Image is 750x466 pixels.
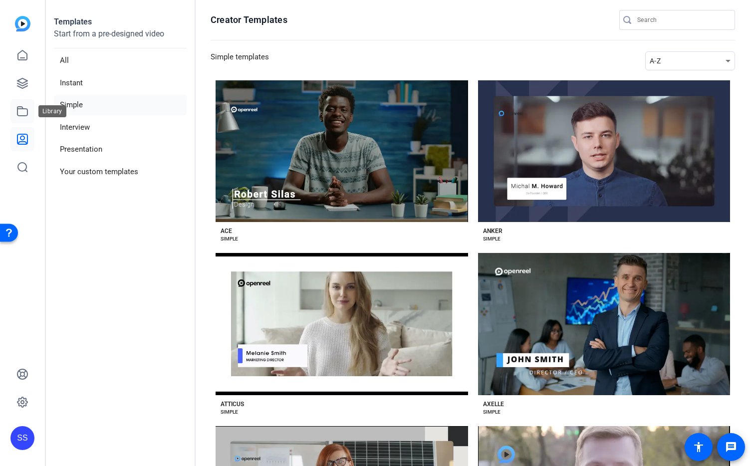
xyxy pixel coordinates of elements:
[483,408,500,416] div: SIMPLE
[54,50,187,71] li: All
[54,162,187,182] li: Your custom templates
[54,95,187,115] li: Simple
[211,14,287,26] h1: Creator Templates
[15,16,30,31] img: blue-gradient.svg
[38,105,66,117] div: Library
[483,400,504,408] div: AXELLE
[483,235,500,243] div: SIMPLE
[221,235,238,243] div: SIMPLE
[54,139,187,160] li: Presentation
[650,57,661,65] span: A-Z
[54,117,187,138] li: Interview
[725,441,737,453] mat-icon: message
[637,14,727,26] input: Search
[478,253,731,395] button: Template image
[54,28,187,48] p: Start from a pre-designed video
[216,80,468,222] button: Template image
[10,426,34,450] div: SS
[216,253,468,395] button: Template image
[693,441,705,453] mat-icon: accessibility
[483,227,502,235] div: ANKER
[54,17,92,26] strong: Templates
[211,51,269,70] h3: Simple templates
[54,73,187,93] li: Instant
[478,80,731,222] button: Template image
[221,400,244,408] div: ATTICUS
[221,408,238,416] div: SIMPLE
[221,227,232,235] div: ACE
